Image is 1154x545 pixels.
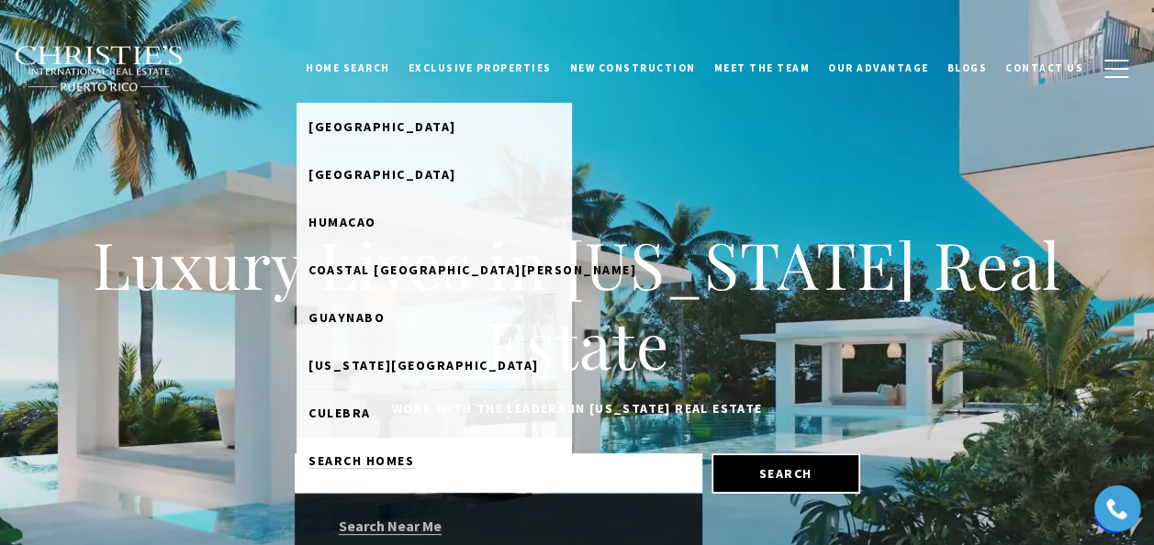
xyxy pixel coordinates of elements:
[297,198,572,246] a: Humacao
[308,405,371,421] span: Culebra
[399,45,561,91] a: Exclusive Properties
[339,517,442,535] a: Search Near Me
[14,45,185,93] img: Christie's International Real Estate black text logo
[1005,61,1083,74] span: Contact Us
[308,309,385,326] span: Guaynabo
[570,61,696,74] span: New Construction
[297,437,572,484] a: Search Homes
[297,45,399,91] a: Home Search
[938,45,997,91] a: Blogs
[308,118,456,135] span: [GEOGRAPHIC_DATA]
[308,357,539,373] span: [US_STATE][GEOGRAPHIC_DATA]
[297,389,572,437] a: Culebra
[1092,42,1140,95] button: button
[409,61,552,74] span: Exclusive Properties
[297,150,572,198] a: [GEOGRAPHIC_DATA]
[46,224,1108,384] h1: Luxury Lives in [US_STATE] Real Estate
[297,294,572,341] a: Guaynabo
[711,453,860,494] button: Search
[561,45,705,91] a: New Construction
[297,103,572,150] a: [GEOGRAPHIC_DATA]
[308,166,456,183] span: [GEOGRAPHIC_DATA]
[308,261,636,278] span: Coastal [GEOGRAPHIC_DATA][PERSON_NAME]
[819,45,938,91] a: Our Advantage
[947,61,988,74] span: Blogs
[46,398,1108,420] p: Work with the leaders in [US_STATE] Real Estate
[828,61,929,74] span: Our Advantage
[297,341,572,389] a: [US_STATE][GEOGRAPHIC_DATA]
[705,45,820,91] a: Meet the Team
[297,246,572,294] a: Coastal [GEOGRAPHIC_DATA][PERSON_NAME]
[308,214,376,230] span: Humacao
[308,452,414,469] span: Search Homes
